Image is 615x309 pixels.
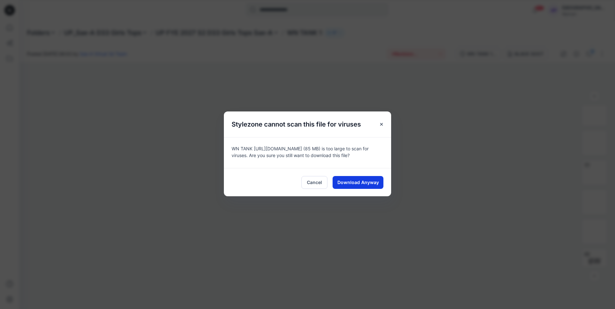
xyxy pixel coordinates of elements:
[307,179,322,186] span: Cancel
[301,176,327,189] button: Cancel
[224,111,369,137] h5: Stylezone cannot scan this file for viruses
[337,179,379,186] span: Download Anyway
[333,176,383,189] button: Download Anyway
[224,137,391,168] div: WN TANK [URL][DOMAIN_NAME] (85 MB) is too large to scan for viruses. Are you sure you still want ...
[376,119,387,130] button: Close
